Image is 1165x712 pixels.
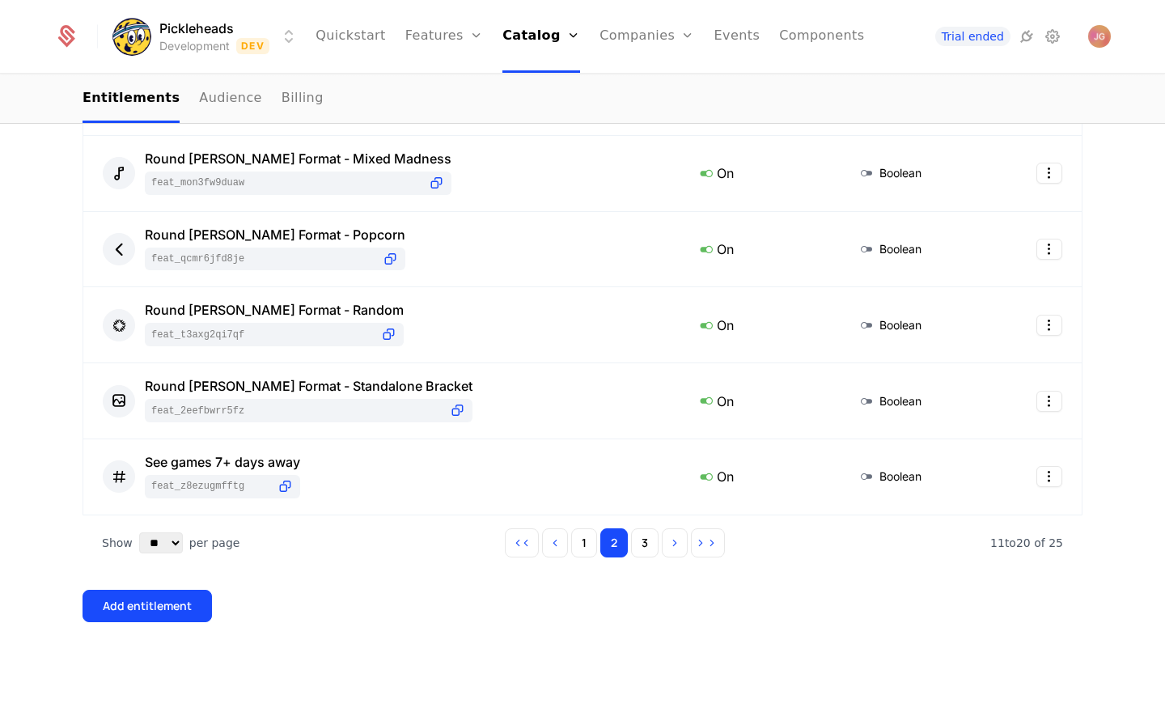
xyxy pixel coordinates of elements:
[571,528,597,557] button: Go to page 1
[879,241,921,257] span: Boolean
[990,536,1048,549] span: 11 to 20 of
[505,528,725,557] div: Page navigation
[145,228,405,241] div: Round [PERSON_NAME] Format - Popcorn
[145,152,451,165] div: Round [PERSON_NAME] Format - Mixed Madness
[112,17,151,56] img: Pickleheads
[83,75,1082,123] nav: Main
[542,528,568,557] button: Go to previous page
[83,75,324,123] ul: Choose Sub Page
[1036,466,1062,487] button: Select action
[879,393,921,409] span: Boolean
[151,328,374,341] span: feat_T3aXG2qi7Qf
[600,528,628,557] button: Go to page 2
[151,480,270,493] span: feat_Z8eZUgmFftG
[1036,315,1062,336] button: Select action
[1088,25,1111,48] img: Jeff Gordon
[102,535,133,551] span: Show
[990,536,1063,549] span: 25
[1043,27,1062,46] a: Settings
[1036,239,1062,260] button: Select action
[696,163,818,184] div: On
[117,19,299,54] button: Select environment
[145,456,300,468] div: See games 7+ days away
[696,390,818,411] div: On
[662,528,688,557] button: Go to next page
[879,165,921,181] span: Boolean
[83,515,1082,570] div: Table pagination
[236,38,269,54] span: Dev
[159,38,230,54] div: Development
[159,19,234,38] span: Pickleheads
[199,75,262,123] a: Audience
[879,468,921,485] span: Boolean
[631,528,659,557] button: Go to page 3
[145,379,472,392] div: Round [PERSON_NAME] Format - Standalone Bracket
[879,317,921,333] span: Boolean
[696,466,818,487] div: On
[151,252,375,265] span: feat_QcMr6Jfd8jE
[151,405,443,417] span: feat_2EEFbwrR5Fz
[151,176,422,189] span: feat_Mon3fW9duAW
[696,315,818,336] div: On
[696,239,818,260] div: On
[282,75,324,123] a: Billing
[83,590,212,622] button: Add entitlement
[145,303,404,316] div: Round [PERSON_NAME] Format - Random
[1036,391,1062,412] button: Select action
[1017,27,1036,46] a: Integrations
[505,528,539,557] button: Go to first page
[139,532,183,553] select: Select page size
[1088,25,1111,48] button: Open user button
[935,27,1010,46] a: Trial ended
[189,535,240,551] span: per page
[691,528,725,557] button: Go to last page
[1036,163,1062,184] button: Select action
[83,75,180,123] a: Entitlements
[103,598,192,614] div: Add entitlement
